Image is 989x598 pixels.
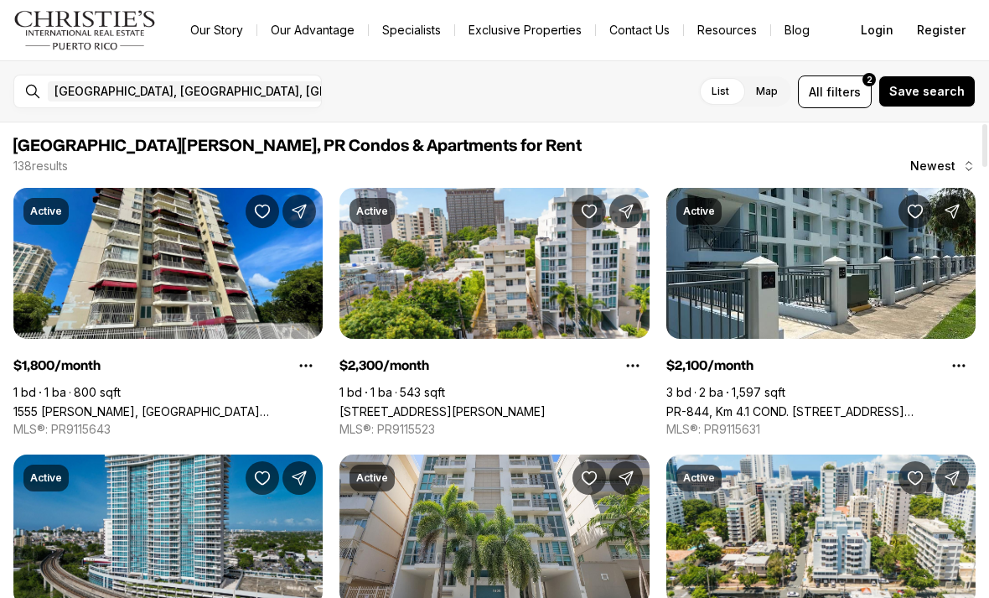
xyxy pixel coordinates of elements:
[910,159,955,173] span: Newest
[30,471,62,485] p: Active
[609,195,643,228] button: Share Property
[935,195,969,228] button: Share Property
[826,83,861,101] span: filters
[572,461,606,495] button: Save Property: 1420 AVE WILSON #602
[900,149,986,183] button: Newest
[13,10,157,50] img: logo
[771,18,823,42] a: Blog
[246,461,279,495] button: Save Property: 48 LUIS MUÑOZ RIVERA
[572,195,606,228] button: Save Property: 1422 WILSONN AVENUE AVE #501
[282,195,316,228] button: Share Property
[356,471,388,485] p: Active
[30,205,62,218] p: Active
[257,18,368,42] a: Our Advantage
[878,75,976,107] button: Save search
[246,195,279,228] button: Save Property: 1555 MARTIN TRAVIESO
[54,85,425,98] span: [GEOGRAPHIC_DATA], [GEOGRAPHIC_DATA], [GEOGRAPHIC_DATA]
[684,18,770,42] a: Resources
[683,471,715,485] p: Active
[698,76,743,107] label: List
[889,85,965,98] span: Save search
[867,73,872,86] span: 2
[356,205,388,218] p: Active
[809,83,823,101] span: All
[455,18,595,42] a: Exclusive Properties
[616,349,650,382] button: Property options
[898,195,932,228] button: Save Property: PR-844, Km 4.1 COND. ALTURAS DE BORINQUEN #2603
[743,76,791,107] label: Map
[942,349,976,382] button: Property options
[917,23,966,37] span: Register
[861,23,893,37] span: Login
[683,205,715,218] p: Active
[13,138,582,154] span: [GEOGRAPHIC_DATA][PERSON_NAME], PR Condos & Apartments for Rent
[177,18,256,42] a: Our Story
[13,159,68,173] p: 138 results
[666,404,976,419] a: PR-844, Km 4.1 COND. ALTURAS DE BORINQUEN #2603, SAN JUAN PR, 00926
[289,349,323,382] button: Property options
[609,461,643,495] button: Share Property
[13,404,323,419] a: 1555 MARTIN TRAVIESO, SAN JUAN PR, 00909
[339,404,546,419] a: 1422 WILSONN AVENUE AVE #501, SAN JUAN PR, 00907
[798,75,872,108] button: Allfilters2
[851,13,904,47] button: Login
[907,13,976,47] button: Register
[369,18,454,42] a: Specialists
[282,461,316,495] button: Share Property
[596,18,683,42] button: Contact Us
